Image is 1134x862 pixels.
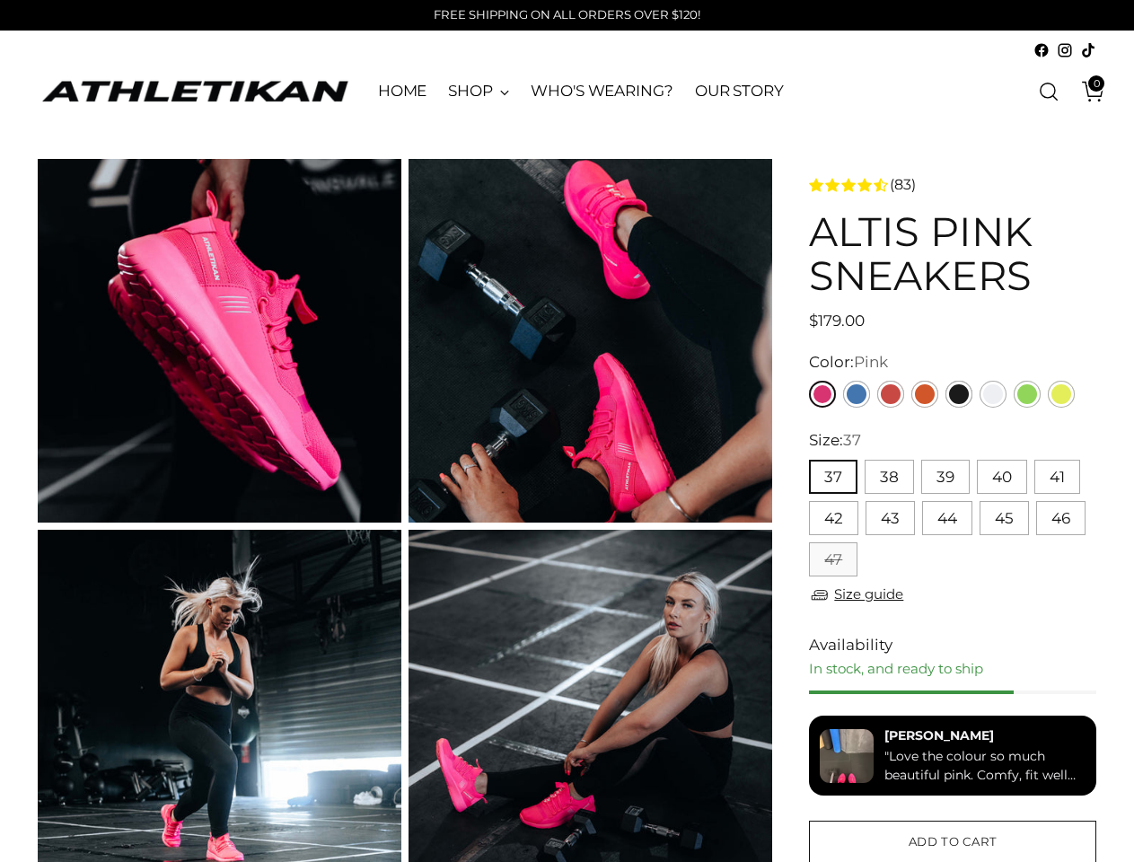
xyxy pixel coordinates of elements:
[809,210,1096,299] h1: ALTIS Pink Sneakers
[1014,381,1041,408] a: Green
[809,310,865,332] span: $179.00
[1031,74,1067,110] a: Open search modal
[809,542,857,576] button: 47
[911,381,938,408] a: Orange
[1068,74,1104,110] a: Open cart modal
[922,501,972,535] button: 44
[809,634,892,656] span: Availability
[809,351,888,374] label: Color:
[890,174,916,196] span: (83)
[378,72,427,111] a: HOME
[809,460,857,494] button: 37
[809,173,1096,196] a: 4.3 rating (83 votes)
[695,72,784,111] a: OUR STORY
[809,660,983,677] span: In stock, and ready to ship
[809,429,861,452] label: Size:
[909,833,998,850] span: Add to cart
[980,501,1029,535] button: 45
[448,72,509,111] a: SHOP
[38,77,352,105] a: ATHLETIKAN
[980,381,1007,408] a: White
[945,381,972,408] a: Black
[854,353,888,371] span: Pink
[38,159,401,523] img: ALTIS Pink Sneakers
[809,381,836,408] a: Pink
[843,381,870,408] a: Blue
[865,460,914,494] button: 38
[921,460,970,494] button: 39
[877,381,904,408] a: Red
[809,584,903,606] a: Size guide
[1048,381,1075,408] a: Yellow
[1036,501,1086,535] button: 46
[866,501,915,535] button: 43
[977,460,1027,494] button: 40
[531,72,673,111] a: WHO'S WEARING?
[434,6,700,24] p: FREE SHIPPING ON ALL ORDERS OVER $120!
[1088,75,1104,92] span: 0
[809,501,858,535] button: 42
[1034,460,1080,494] button: 41
[409,159,772,523] img: ALTIS Pink Sneakers
[843,431,861,449] span: 37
